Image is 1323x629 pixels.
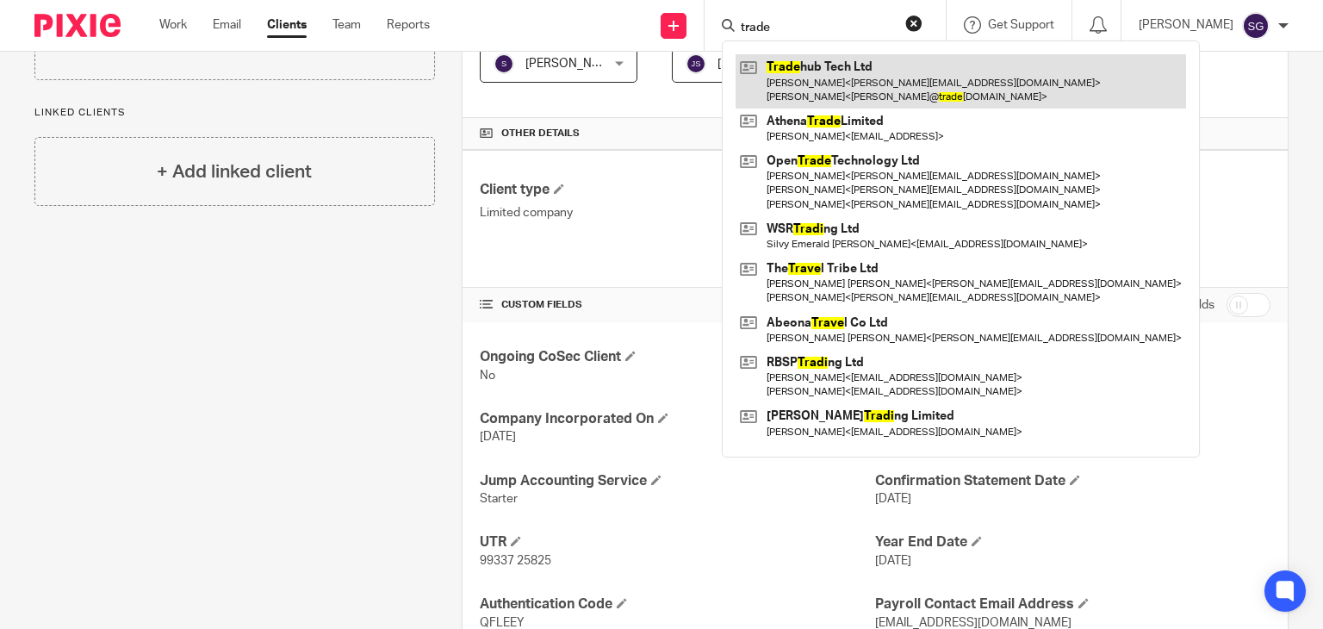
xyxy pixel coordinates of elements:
[875,493,911,505] span: [DATE]
[875,555,911,567] span: [DATE]
[1139,16,1233,34] p: [PERSON_NAME]
[480,617,525,629] span: QFLEEY
[494,53,514,74] img: svg%3E
[875,472,1270,490] h4: Confirmation Statement Date
[480,204,875,221] p: Limited company
[267,16,307,34] a: Clients
[480,472,875,490] h4: Jump Accounting Service
[988,19,1054,31] span: Get Support
[1242,12,1270,40] img: svg%3E
[875,533,1270,551] h4: Year End Date
[525,58,630,70] span: [PERSON_NAME] R
[739,21,894,36] input: Search
[157,159,312,185] h4: + Add linked client
[480,595,875,613] h4: Authentication Code
[480,533,875,551] h4: UTR
[34,106,435,120] p: Linked clients
[717,58,812,70] span: [PERSON_NAME]
[905,15,922,32] button: Clear
[480,410,875,428] h4: Company Incorporated On
[34,14,121,37] img: Pixie
[159,16,187,34] a: Work
[875,617,1071,629] span: [EMAIL_ADDRESS][DOMAIN_NAME]
[480,348,875,366] h4: Ongoing CoSec Client
[480,493,518,505] span: Starter
[480,555,551,567] span: 99337 25825
[387,16,430,34] a: Reports
[480,431,516,443] span: [DATE]
[480,181,875,199] h4: Client type
[875,595,1270,613] h4: Payroll Contact Email Address
[332,16,361,34] a: Team
[501,127,580,140] span: Other details
[480,370,495,382] span: No
[213,16,241,34] a: Email
[480,298,875,312] h4: CUSTOM FIELDS
[686,53,706,74] img: svg%3E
